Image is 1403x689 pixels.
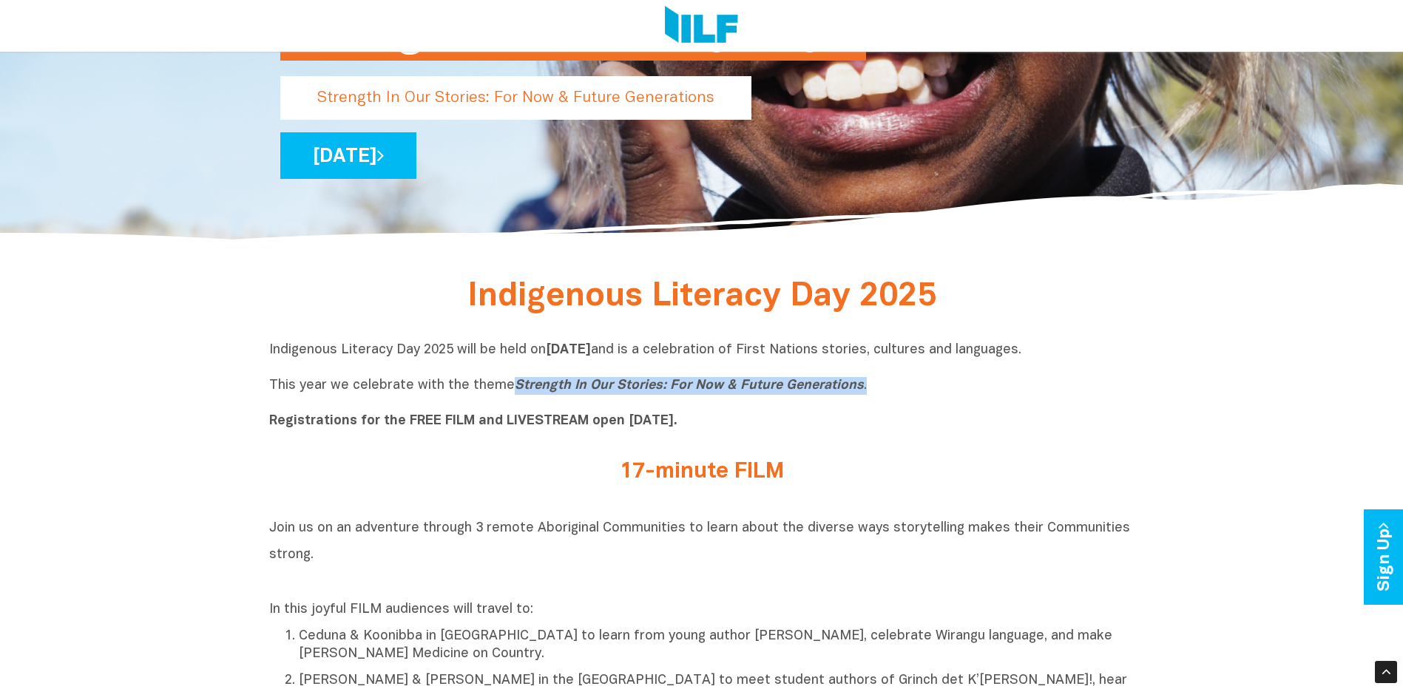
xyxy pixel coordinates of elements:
[515,379,864,392] i: Strength In Our Stories: For Now & Future Generations
[269,522,1130,561] span: Join us on an adventure through 3 remote Aboriginal Communities to learn about the diverse ways s...
[269,342,1135,430] p: Indigenous Literacy Day 2025 will be held on and is a celebration of First Nations stories, cultu...
[467,282,936,312] span: Indigenous Literacy Day 2025
[317,1,829,61] h1: Indigenous Literacy Day
[425,460,979,484] h2: 17-minute FILM
[546,344,591,356] b: [DATE]
[280,132,416,179] a: [DATE]
[1375,661,1397,683] div: Scroll Back to Top
[665,6,738,46] img: Logo
[280,76,751,120] p: Strength In Our Stories: For Now & Future Generations
[299,628,1135,663] p: Ceduna & Koonibba in [GEOGRAPHIC_DATA] to learn from young author [PERSON_NAME], celebrate Wirang...
[269,601,1135,619] p: In this joyful FILM audiences will travel to:
[269,415,677,427] b: Registrations for the FREE FILM and LIVESTREAM open [DATE].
